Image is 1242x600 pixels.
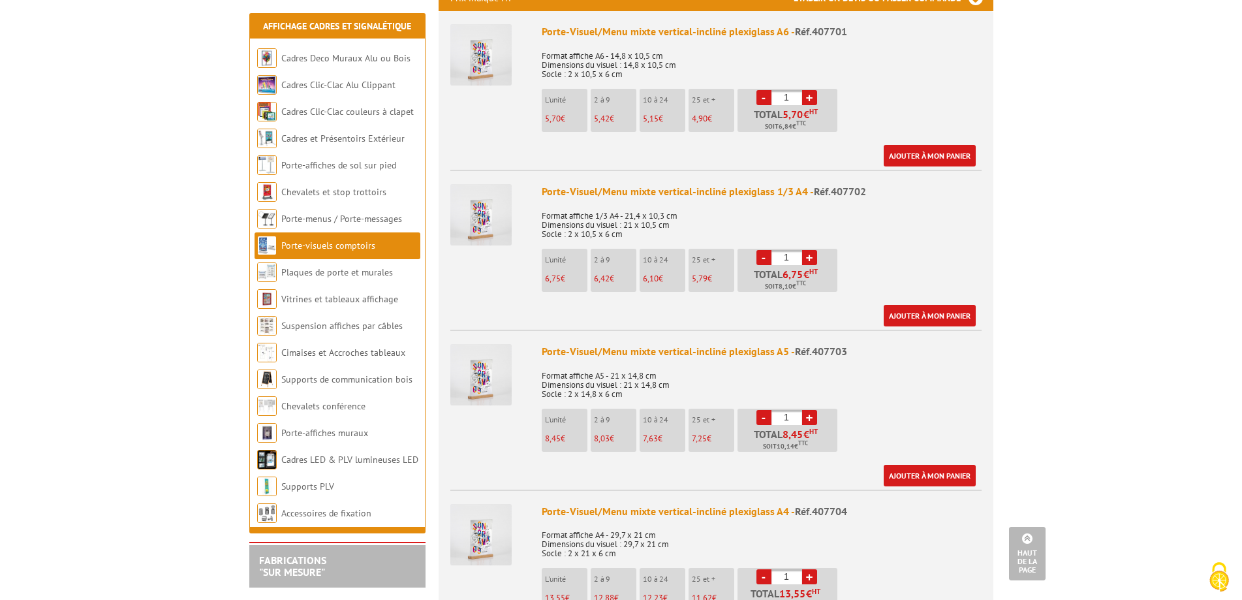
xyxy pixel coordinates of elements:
[545,113,561,124] span: 5,70
[783,109,803,119] span: 5,70
[756,250,771,265] a: -
[802,410,817,425] a: +
[594,273,610,284] span: 6,42
[643,114,685,123] p: €
[545,433,561,444] span: 8,45
[643,434,685,443] p: €
[692,95,734,104] p: 25 et +
[281,133,405,144] a: Cadres et Présentoirs Extérieur
[692,434,734,443] p: €
[257,289,277,309] img: Vitrines et tableaux affichage
[741,429,837,452] p: Total
[545,434,587,443] p: €
[765,121,806,132] span: Soit €
[783,429,803,439] span: 8,45
[643,575,685,584] p: 10 à 24
[643,273,659,284] span: 6,10
[545,255,587,264] p: L'unité
[281,106,414,118] a: Cadres Clic-Clac couleurs à clapet
[814,185,866,198] span: Réf.407702
[594,434,636,443] p: €
[594,255,636,264] p: 2 à 9
[257,102,277,121] img: Cadres Clic-Clac couleurs à clapet
[594,113,610,124] span: 5,42
[257,182,277,202] img: Chevalets et stop trottoirs
[741,109,837,132] p: Total
[257,129,277,148] img: Cadres et Présentoirs Extérieur
[692,255,734,264] p: 25 et +
[257,75,277,95] img: Cadres Clic-Clac Alu Clippant
[756,569,771,584] a: -
[1203,561,1235,593] img: Cookies (fenêtre modale)
[594,114,636,123] p: €
[542,42,982,79] p: Format affiche A6 - 14,8 x 10,5 cm Dimensions du visuel : 14,8 x 10,5 cm Socle : 2 x 10,5 x 6 cm
[796,279,806,287] sup: TTC
[542,202,982,239] p: Format affiche 1/3 A4 - 21,4 x 10,3 cm Dimensions du visuel : 21 x 10,5 cm Socle : 2 x 10,5 x 6 cm
[450,504,512,565] img: Porte-Visuel/Menu mixte vertical-incliné plexiglass A4
[545,95,587,104] p: L'unité
[643,113,659,124] span: 5,15
[450,184,512,245] img: Porte-Visuel/Menu mixte vertical-incliné plexiglass 1/3 A4
[257,209,277,229] img: Porte-menus / Porte-messages
[884,145,976,166] a: Ajouter à mon panier
[802,250,817,265] a: +
[803,109,809,119] span: €
[281,400,365,412] a: Chevalets conférence
[692,575,734,584] p: 25 et +
[594,95,636,104] p: 2 à 9
[542,184,982,199] div: Porte-Visuel/Menu mixte vertical-incliné plexiglass 1/3 A4 -
[545,274,587,283] p: €
[281,507,371,519] a: Accessoires de fixation
[257,477,277,496] img: Supports PLV
[594,274,636,283] p: €
[257,316,277,336] img: Suspension affiches par câbles
[1196,556,1242,600] button: Cookies (fenêtre modale)
[802,569,817,584] a: +
[257,370,277,389] img: Supports de communication bois
[692,415,734,424] p: 25 et +
[281,454,418,466] a: Cadres LED & PLV lumineuses LED
[779,121,792,132] span: 6,84
[281,266,393,278] a: Plaques de porte et murales
[803,269,809,279] span: €
[756,410,771,425] a: -
[643,274,685,283] p: €
[545,114,587,123] p: €
[542,362,982,399] p: Format affiche A5 - 21 x 14,8 cm Dimensions du visuel : 21 x 14,8 cm Socle : 2 x 14,8 x 6 cm
[281,213,402,225] a: Porte-menus / Porte-messages
[545,415,587,424] p: L'unité
[594,575,636,584] p: 2 à 9
[263,20,411,32] a: Affichage Cadres et Signalétique
[809,107,818,116] sup: HT
[777,441,794,452] span: 10,14
[643,433,658,444] span: 7,63
[779,588,806,599] span: 13,55
[594,415,636,424] p: 2 à 9
[257,450,277,469] img: Cadres LED & PLV lumineuses LED
[257,236,277,255] img: Porte-visuels comptoirs
[450,344,512,405] img: Porte-Visuel/Menu mixte vertical-incliné plexiglass A5
[542,344,982,359] div: Porte-Visuel/Menu mixte vertical-incliné plexiglass A5 -
[741,269,837,292] p: Total
[809,267,818,276] sup: HT
[795,345,847,358] span: Réf.407703
[692,113,707,124] span: 4,90
[798,439,808,447] sup: TTC
[643,95,685,104] p: 10 à 24
[542,504,982,519] div: Porte-Visuel/Menu mixte vertical-incliné plexiglass A4 -
[779,281,792,292] span: 8,10
[765,281,806,292] span: Soit €
[257,262,277,282] img: Plaques de porte et murales
[281,347,405,358] a: Cimaises et Accroches tableaux
[281,481,334,492] a: Supports PLV
[257,396,277,416] img: Chevalets conférence
[795,25,847,38] span: Réf.407701
[884,465,976,486] a: Ajouter à mon panier
[802,90,817,105] a: +
[594,433,610,444] span: 8,03
[763,441,808,452] span: Soit €
[281,427,368,439] a: Porte-affiches muraux
[257,343,277,362] img: Cimaises et Accroches tableaux
[692,114,734,123] p: €
[756,90,771,105] a: -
